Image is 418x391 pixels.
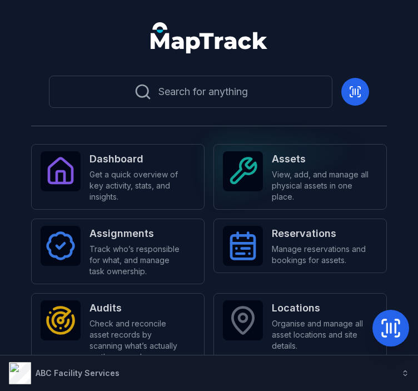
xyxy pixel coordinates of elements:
[31,219,205,284] a: AssignmentsTrack who’s responsible for what, and manage task ownership.
[272,169,369,202] span: View, add, and manage all physical assets in one place.
[89,318,186,363] span: Check and reconcile asset records by scanning what’s actually on the ground.
[36,368,120,378] strong: ABC Facility Services
[31,293,205,370] a: AuditsCheck and reconcile asset records by scanning what’s actually on the ground.
[89,226,186,241] strong: Assignments
[272,151,369,167] strong: Assets
[213,293,387,359] a: LocationsOrganise and manage all asset locations and site details.
[272,244,369,266] span: Manage reservations and bookings for assets.
[31,144,205,210] a: DashboardGet a quick overview of key activity, stats, and insights.
[272,226,369,241] strong: Reservations
[137,22,281,53] nav: Global
[213,144,387,210] a: AssetsView, add, and manage all physical assets in one place.
[272,300,369,316] strong: Locations
[89,244,186,277] span: Track who’s responsible for what, and manage task ownership.
[49,76,332,108] button: Search for anything
[89,169,186,202] span: Get a quick overview of key activity, stats, and insights.
[89,151,186,167] strong: Dashboard
[213,219,387,273] a: ReservationsManage reservations and bookings for assets.
[272,318,369,352] span: Organise and manage all asset locations and site details.
[89,300,186,316] strong: Audits
[158,84,248,100] span: Search for anything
